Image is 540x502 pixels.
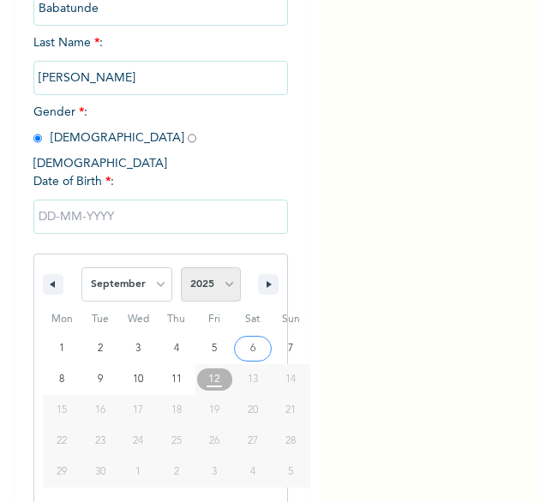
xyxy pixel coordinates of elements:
[95,426,105,457] span: 23
[272,306,310,333] span: Sun
[33,106,205,170] span: Gender : [DEMOGRAPHIC_DATA] [DEMOGRAPHIC_DATA]
[285,395,296,426] span: 21
[272,364,310,395] button: 14
[195,395,234,426] button: 19
[234,395,273,426] button: 20
[98,364,103,395] span: 9
[133,364,143,395] span: 10
[57,426,67,457] span: 22
[285,426,296,457] span: 28
[272,333,310,364] button: 7
[43,333,81,364] button: 1
[133,395,143,426] span: 17
[288,333,293,364] span: 7
[157,306,195,333] span: Thu
[272,395,310,426] button: 21
[43,457,81,487] button: 29
[171,395,182,426] span: 18
[119,364,158,395] button: 10
[95,395,105,426] span: 16
[157,364,195,395] button: 11
[157,426,195,457] button: 25
[250,333,255,364] span: 6
[174,333,179,364] span: 4
[81,457,119,487] button: 30
[43,306,81,333] span: Mon
[119,395,158,426] button: 17
[208,364,220,395] span: 12
[195,333,234,364] button: 5
[57,395,67,426] span: 15
[157,395,195,426] button: 18
[195,426,234,457] button: 26
[95,457,105,487] span: 30
[119,333,158,364] button: 3
[33,37,289,84] span: Last Name :
[119,306,158,333] span: Wed
[248,395,258,426] span: 20
[212,333,217,364] span: 5
[234,364,273,395] button: 13
[81,364,119,395] button: 9
[43,395,81,426] button: 15
[234,306,273,333] span: Sat
[81,395,119,426] button: 16
[81,306,119,333] span: Tue
[234,426,273,457] button: 27
[234,333,273,364] button: 6
[33,61,289,95] input: Enter your last name
[59,364,64,395] span: 8
[157,333,195,364] button: 4
[209,426,219,457] span: 26
[133,426,143,457] span: 24
[57,457,67,487] span: 29
[285,364,296,395] span: 14
[119,426,158,457] button: 24
[59,333,64,364] span: 1
[272,426,310,457] button: 28
[209,395,219,426] span: 19
[33,173,114,191] span: Date of Birth :
[171,364,182,395] span: 11
[43,364,81,395] button: 8
[81,333,119,364] button: 2
[135,333,141,364] span: 3
[248,364,258,395] span: 13
[98,333,103,364] span: 2
[171,426,182,457] span: 25
[81,426,119,457] button: 23
[33,200,289,234] input: DD-MM-YYYY
[195,364,234,395] button: 12
[43,426,81,457] button: 22
[195,306,234,333] span: Fri
[248,426,258,457] span: 27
